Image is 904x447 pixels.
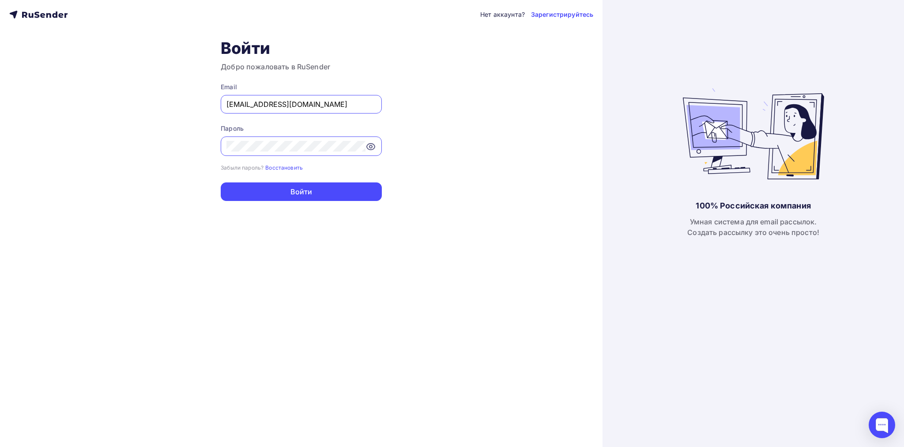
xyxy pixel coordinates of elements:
[221,38,382,58] h1: Войти
[221,164,264,171] small: Забыли пароль?
[221,83,382,91] div: Email
[221,61,382,72] h3: Добро пожаловать в RuSender
[480,10,525,19] div: Нет аккаунта?
[687,216,819,238] div: Умная система для email рассылок. Создать рассылку это очень просто!
[696,201,810,211] div: 100% Российская компания
[226,99,376,110] input: Укажите свой email
[531,10,593,19] a: Зарегистрируйтесь
[265,164,303,171] small: Восстановить
[221,124,382,133] div: Пароль
[221,182,382,201] button: Войти
[265,163,303,171] a: Восстановить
